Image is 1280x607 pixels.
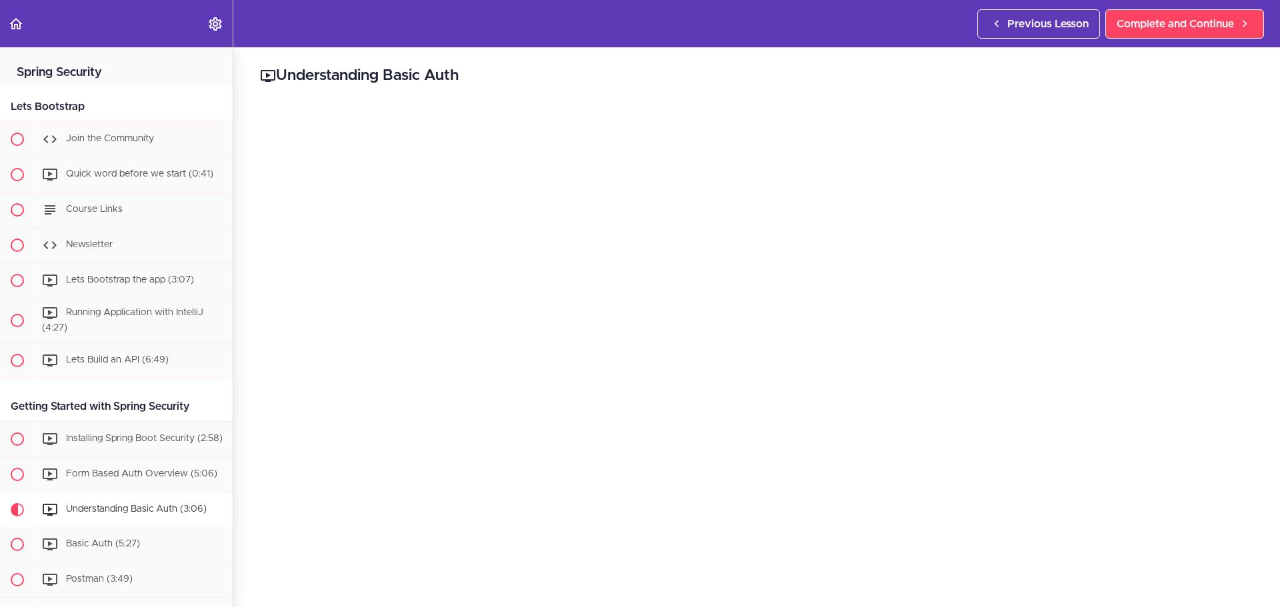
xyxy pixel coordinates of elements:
span: Basic Auth (5:27) [66,539,140,548]
span: Form Based Auth Overview (5:06) [66,469,217,478]
a: Complete and Continue [1105,9,1264,39]
svg: Settings Menu [207,16,223,32]
svg: Back to course curriculum [8,16,24,32]
span: Quick word before we start (0:41) [66,169,213,179]
span: Newsletter [66,240,113,249]
span: Postman (3:49) [66,574,133,584]
span: Join the Community [66,134,154,143]
span: Running Application with IntelliJ (4:27) [42,308,203,332]
span: Lets Build an API (6:49) [66,355,169,364]
h2: Understanding Basic Auth [260,65,1253,87]
span: Course Links [66,205,123,214]
span: Lets Bootstrap the app (3:07) [66,275,194,285]
span: Understanding Basic Auth (3:06) [66,504,207,514]
a: Previous Lesson [977,9,1100,39]
span: Complete and Continue [1117,16,1234,32]
span: Installing Spring Boot Security (2:58) [66,434,223,443]
span: Previous Lesson [1007,16,1089,32]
